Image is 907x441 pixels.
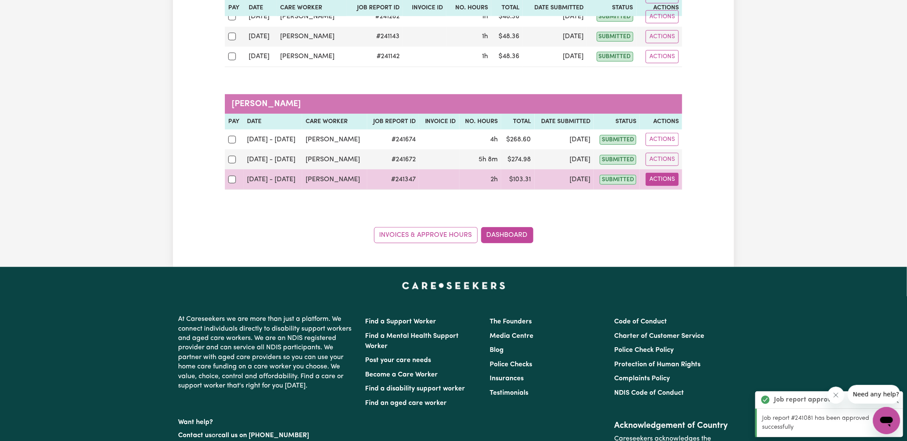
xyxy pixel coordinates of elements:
[367,114,419,130] th: Job Report ID
[594,114,640,130] th: Status
[615,375,670,382] a: Complaints Policy
[646,133,679,146] button: Actions
[535,149,594,169] td: [DATE]
[367,169,419,190] td: # 241347
[501,149,534,169] td: $ 274.98
[597,12,633,22] span: submitted
[277,7,346,27] td: [PERSON_NAME]
[646,30,679,43] button: Actions
[374,227,478,243] a: Invoices & Approve Hours
[365,333,459,350] a: Find a Mental Health Support Worker
[365,357,431,364] a: Post your care needs
[523,27,587,47] td: [DATE]
[365,371,438,378] a: Become a Care Worker
[490,318,532,325] a: The Founders
[490,176,498,183] span: 2 hours
[302,114,367,130] th: Care worker
[848,385,900,404] iframe: Message from company
[615,361,701,368] a: Protection of Human Rights
[490,375,524,382] a: Insurances
[523,7,587,27] td: [DATE]
[365,400,447,407] a: Find an aged care worker
[245,27,277,47] td: [DATE]
[479,156,498,163] span: 5 hours 8 minutes
[459,114,501,130] th: No. Hours
[482,33,488,40] span: 1 hour
[646,50,679,63] button: Actions
[347,7,403,27] td: # 241262
[347,47,403,67] td: # 241142
[490,333,533,340] a: Media Centre
[873,407,900,434] iframe: Button to launch messaging window
[828,387,845,404] iframe: Close message
[402,282,505,289] a: Careseekers home page
[615,390,684,396] a: NDIS Code of Conduct
[646,173,679,186] button: Actions
[491,27,523,47] td: $ 48.36
[762,414,898,432] p: Job report #241081 has been approved successfully
[646,153,679,166] button: Actions
[535,114,594,130] th: Date Submitted
[490,136,498,143] span: 4 hours
[535,129,594,149] td: [DATE]
[490,390,528,396] a: Testimonials
[646,10,679,23] button: Actions
[367,129,419,149] td: # 241674
[615,421,729,431] h2: Acknowledgement of Country
[178,311,355,394] p: At Careseekers we are more than just a platform. We connect individuals directly to disability su...
[490,347,504,354] a: Blog
[600,155,636,165] span: submitted
[501,114,534,130] th: Total
[490,361,532,368] a: Police Checks
[615,347,674,354] a: Police Check Policy
[597,32,633,42] span: submitted
[277,27,346,47] td: [PERSON_NAME]
[482,53,488,60] span: 1 hour
[501,169,534,190] td: $ 103.31
[597,52,633,62] span: submitted
[245,47,277,67] td: [DATE]
[481,227,533,243] a: Dashboard
[535,169,594,190] td: [DATE]
[365,385,465,392] a: Find a disability support worker
[615,333,705,340] a: Charter of Customer Service
[491,47,523,67] td: $ 48.36
[523,47,587,67] td: [DATE]
[367,149,419,169] td: # 241672
[178,414,355,427] p: Want help?
[277,47,346,67] td: [PERSON_NAME]
[302,169,367,190] td: [PERSON_NAME]
[615,318,667,325] a: Code of Conduct
[178,432,212,439] a: Contact us
[218,432,309,439] a: call us on [PHONE_NUMBER]
[302,149,367,169] td: [PERSON_NAME]
[774,395,839,405] strong: Job report approved
[491,7,523,27] td: $ 48.36
[302,129,367,149] td: [PERSON_NAME]
[244,129,302,149] td: [DATE] - [DATE]
[244,149,302,169] td: [DATE] - [DATE]
[419,114,459,130] th: Invoice ID
[365,318,436,325] a: Find a Support Worker
[244,114,302,130] th: Date
[482,13,488,20] span: 1 hour
[600,175,636,185] span: submitted
[501,129,534,149] td: $ 268.60
[225,94,682,114] caption: [PERSON_NAME]
[225,114,244,130] th: Pay
[245,7,277,27] td: [DATE]
[640,114,682,130] th: Actions
[347,27,403,47] td: # 241143
[244,169,302,190] td: [DATE] - [DATE]
[600,135,636,145] span: submitted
